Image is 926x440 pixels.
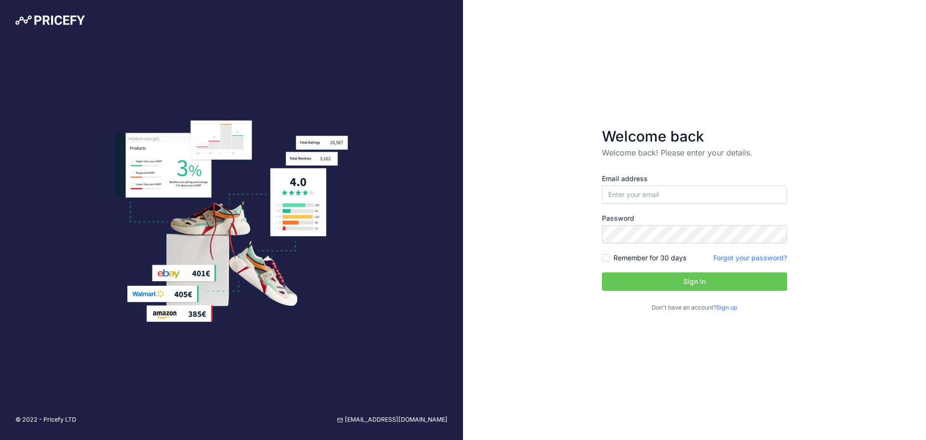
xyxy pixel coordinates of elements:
[15,15,85,25] img: Pricefy
[613,253,686,263] label: Remember for 30 days
[602,174,787,184] label: Email address
[602,185,787,204] input: Enter your email
[716,304,737,311] a: Sign up
[15,415,76,425] p: © 2022 - Pricefy LTD
[602,147,787,158] p: Welcome back! Please enter your details.
[337,415,448,425] a: [EMAIL_ADDRESS][DOMAIN_NAME]
[602,303,787,312] p: Don't have an account?
[713,254,787,262] a: Forgot your password?
[602,272,787,291] button: Sign in
[602,128,787,145] h3: Welcome back
[602,213,787,223] label: Password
